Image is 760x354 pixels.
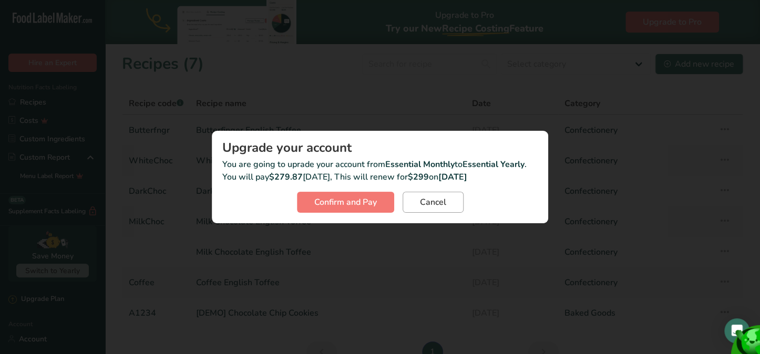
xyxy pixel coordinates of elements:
[297,192,394,213] button: Confirm and Pay
[222,141,538,154] div: Upgrade your account
[408,171,429,183] b: $299
[438,171,467,183] b: [DATE]
[269,171,303,183] b: $279.87
[724,318,749,343] div: Open Intercom Messenger
[314,196,377,209] span: Confirm and Pay
[385,159,455,170] b: Essential Monthly
[403,192,464,213] button: Cancel
[420,196,446,209] span: Cancel
[463,159,525,170] b: Essential Yearly
[222,158,538,183] p: You are going to uprade your account from to . You will pay [DATE], This will renew for on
